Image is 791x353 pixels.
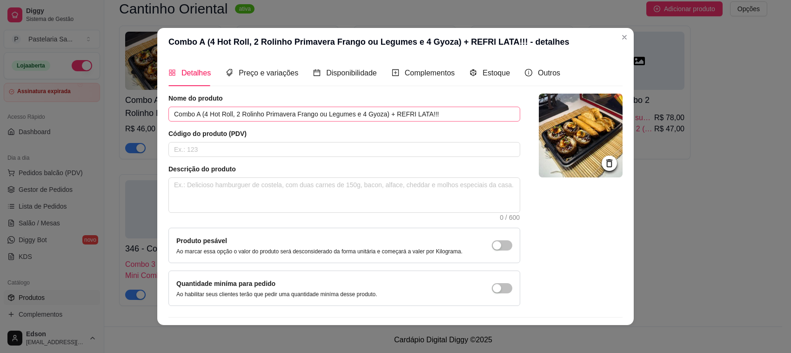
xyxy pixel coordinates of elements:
[168,142,520,157] input: Ex.: 123
[405,69,455,77] span: Complementos
[168,107,520,122] input: Ex.: Hamburguer de costela
[538,69,560,77] span: Outros
[326,69,377,77] span: Disponibilidade
[168,129,520,138] article: Código do produto (PDV)
[168,164,520,174] article: Descrição do produto
[168,69,176,76] span: appstore
[176,291,377,298] p: Ao habilitar seus clientes terão que pedir uma quantidade miníma desse produto.
[181,69,211,77] span: Detalhes
[239,69,298,77] span: Preço e variações
[226,69,233,76] span: tags
[176,237,227,244] label: Produto pesável
[469,69,477,76] span: code-sandbox
[176,248,463,255] p: Ao marcar essa opção o valor do produto será desconsiderado da forma unitária e começará a valer ...
[539,94,623,177] img: logo da loja
[313,69,321,76] span: calendar
[168,94,520,103] article: Nome do produto
[617,30,632,45] button: Close
[392,69,399,76] span: plus-square
[157,28,634,56] header: Combo A (4 Hot Roll, 2 Rolinho Primavera Frango ou Legumes e 4 Gyoza) + REFRI LATA!!! - detalhes
[483,69,510,77] span: Estoque
[176,280,275,287] label: Quantidade miníma para pedido
[525,69,532,76] span: info-circle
